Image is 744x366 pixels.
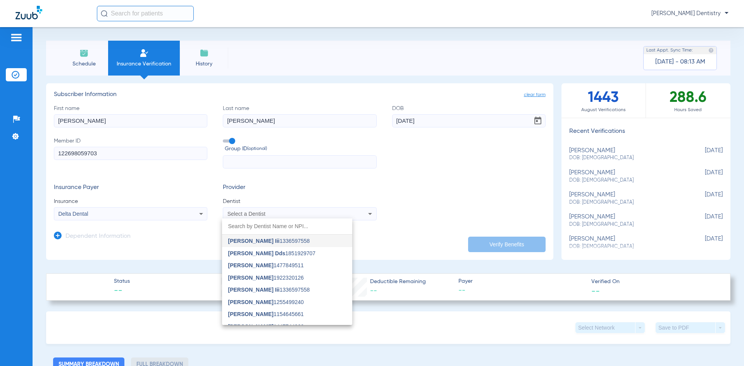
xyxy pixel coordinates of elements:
[228,263,304,268] span: 1477849511
[228,287,310,292] span: 1336597558
[228,311,304,317] span: 1154645661
[228,311,274,317] span: [PERSON_NAME]
[228,251,316,256] span: 1851929707
[228,275,274,281] span: [PERSON_NAME]
[228,262,274,268] span: [PERSON_NAME]
[228,275,304,280] span: 1922320126
[228,287,280,293] span: [PERSON_NAME] Iii
[228,324,304,329] span: 1447744966
[228,238,310,244] span: 1336597558
[222,218,352,234] input: dropdown search
[705,329,744,366] iframe: Chat Widget
[228,323,274,330] span: [PERSON_NAME]
[228,299,304,305] span: 1255499240
[228,299,274,305] span: [PERSON_NAME]
[228,250,286,256] span: [PERSON_NAME] Dds
[228,238,280,244] span: [PERSON_NAME] Iii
